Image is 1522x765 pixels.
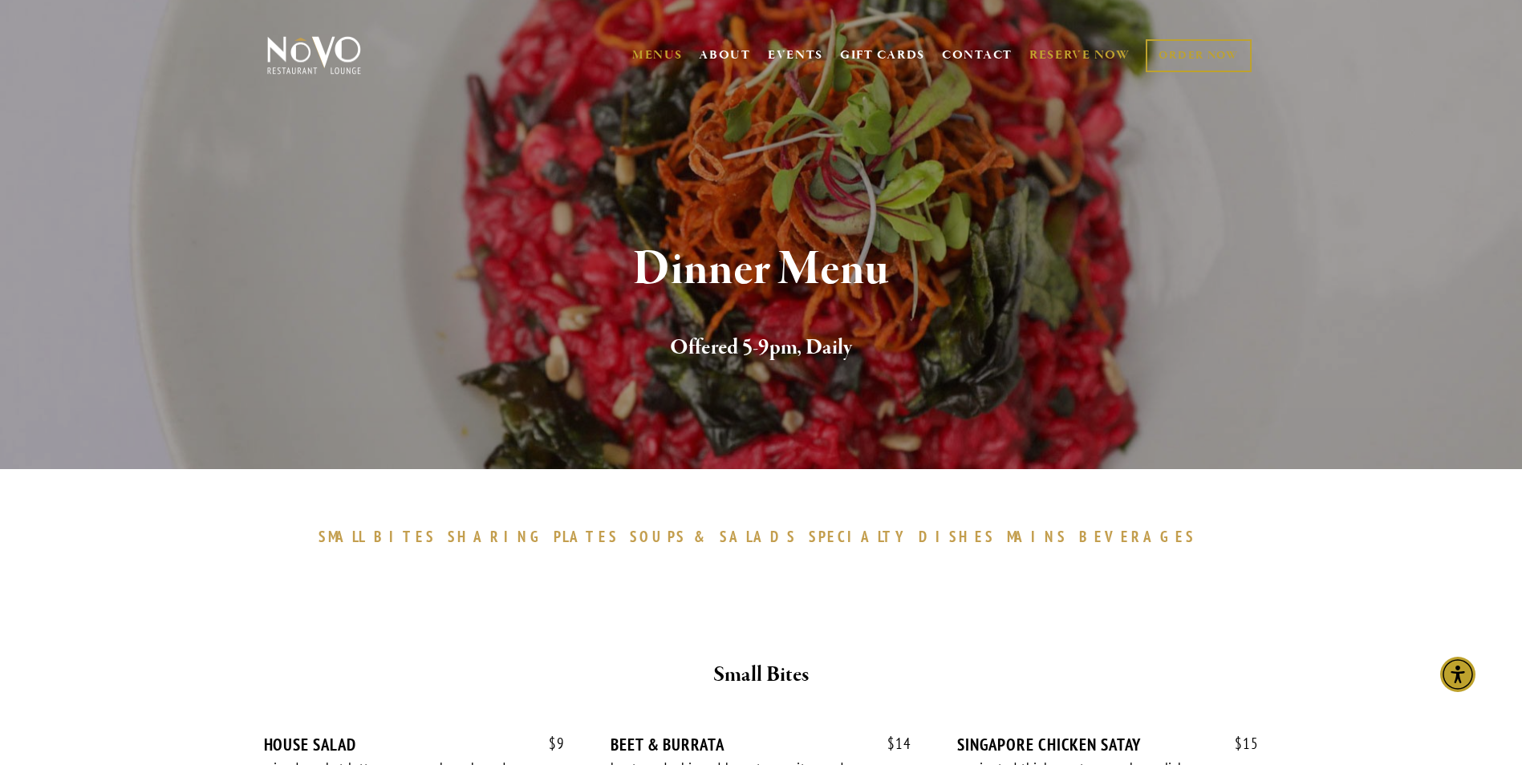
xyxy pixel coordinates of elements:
[957,735,1258,755] div: SINGAPORE CHICKEN SATAY
[1029,40,1130,71] a: RESERVE NOW
[294,331,1229,365] h2: Offered 5-9pm, Daily
[887,734,895,753] span: $
[720,527,797,546] span: SALADS
[1219,735,1259,753] span: 15
[24,21,87,34] a: Back to Top
[809,527,911,546] span: SPECIALTY
[24,35,83,49] a: Small Bites
[24,107,78,121] a: Beverages
[630,527,686,546] span: SOUPS
[871,735,911,753] span: 14
[6,6,234,21] div: Outline
[294,244,1229,296] h1: Dinner Menu
[24,50,98,63] a: Sharing Plates
[611,735,911,755] div: BEET & BURRATA
[942,40,1013,71] a: CONTACT
[840,40,925,71] a: GIFT CARDS
[694,527,712,546] span: &
[1007,527,1067,546] span: MAINS
[448,527,626,546] a: SHARINGPLATES
[1146,39,1251,72] a: ORDER NOW
[1007,527,1075,546] a: MAINS
[768,47,823,63] a: EVENTS
[448,527,546,546] span: SHARING
[24,93,56,107] a: Mains
[319,527,444,546] a: SMALLBITES
[1079,527,1196,546] span: BEVERAGES
[554,527,619,546] span: PLATES
[1079,527,1204,546] a: BEVERAGES
[533,735,565,753] span: 9
[1440,657,1475,692] div: Accessibility Menu
[24,64,103,78] a: Soups + Salads
[919,527,995,546] span: DISHES
[713,661,809,689] strong: Small Bites
[264,735,565,755] div: HOUSE SALAD
[632,47,683,63] a: MENUS
[374,527,436,546] span: BITES
[319,527,367,546] span: SMALL
[1235,734,1243,753] span: $
[630,527,804,546] a: SOUPS&SALADS
[699,47,751,63] a: ABOUT
[549,734,557,753] span: $
[24,79,110,92] a: Specialty Dishes
[264,35,364,75] img: Novo Restaurant &amp; Lounge
[809,527,1003,546] a: SPECIALTYDISHES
